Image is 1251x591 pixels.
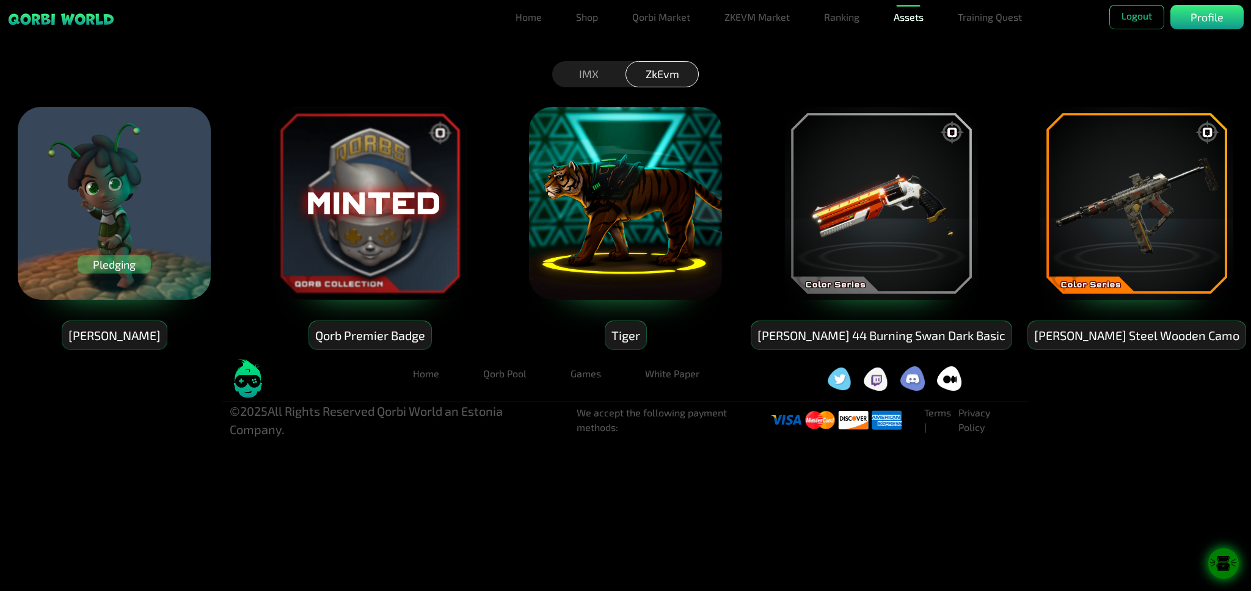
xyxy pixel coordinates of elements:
a: ZKEVM Market [720,5,795,29]
a: Training Quest [953,5,1027,29]
img: visa [838,407,868,433]
img: social icon [937,366,961,391]
div: IMX [552,61,625,87]
a: Shop [571,5,603,29]
a: Privacy Policy [958,407,990,433]
a: Home [403,361,449,386]
div: Tiger [605,321,646,350]
img: Tiger [528,106,723,301]
div: Pledging [78,255,151,274]
div: [PERSON_NAME] 44 Burning Swan Dark Basic [751,321,1012,350]
a: Games [561,361,611,386]
p: © 2025 All Rights Reserved Qorbi World an Estonia Company. [230,402,557,438]
a: Qorbi Market [627,5,695,29]
img: Eva Ashen Steel Wooden Camo [1039,106,1235,301]
a: Terms | [924,407,951,433]
img: Qorb Premier Badge [272,106,468,301]
img: visa [771,407,801,433]
div: ZkEvm [625,61,699,87]
img: social icon [864,367,888,391]
img: visa [872,407,902,433]
img: Dafyaman [16,106,212,301]
img: visa [805,407,835,433]
div: [PERSON_NAME] Steel Wooden Camo [1028,321,1246,350]
a: Home [511,5,547,29]
li: We accept the following payment methods: [577,405,772,435]
div: [PERSON_NAME] [62,321,167,350]
img: social icon [900,366,925,391]
img: social icon [827,367,852,391]
div: Qorb Premier Badge [309,321,431,350]
button: Logout [1109,5,1164,29]
a: Ranking [819,5,864,29]
p: Profile [1191,9,1224,26]
img: logo [230,359,266,398]
a: Qorb Pool [473,361,536,386]
img: Clint 44 Burning Swan Dark Basic [784,106,979,301]
img: sticky brand-logo [7,12,115,26]
a: White Paper [635,361,709,386]
a: Assets [889,5,928,29]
